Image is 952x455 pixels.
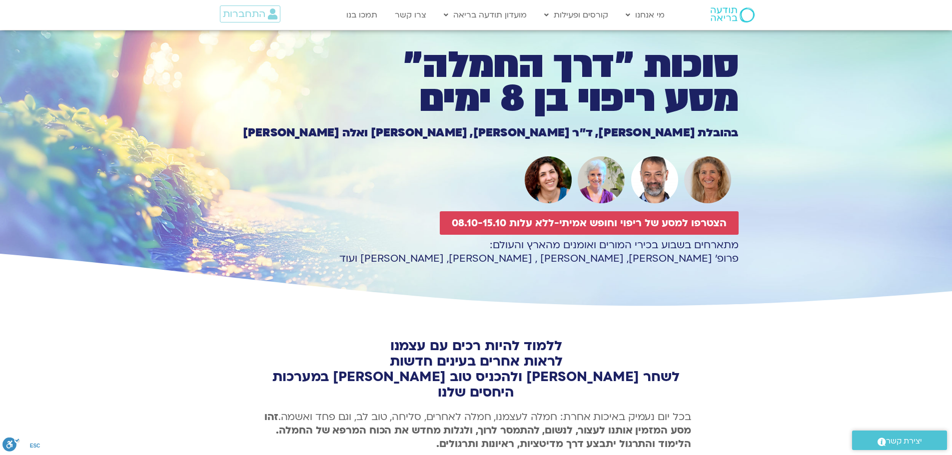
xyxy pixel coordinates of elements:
[214,48,739,116] h1: סוכות ״דרך החמלה״ מסע ריפוי בן 8 ימים
[264,410,691,451] b: זהו מסע המזמין אותנו לעצור, לנשום, להתמסר לרוך, ולגלות מחדש את הכוח המרפא של החמלה. הלימוד והתרגו...
[261,338,691,400] h2: ללמוד להיות רכים עם עצמנו לראות אחרים בעינים חדשות לשחר [PERSON_NAME] ולהכניס טוב [PERSON_NAME] ב...
[223,8,265,19] span: התחברות
[539,5,613,24] a: קורסים ופעילות
[214,238,739,265] p: מתארחים בשבוע בכירי המורים ואומנים מהארץ והעולם: פרופ׳ [PERSON_NAME], [PERSON_NAME] , [PERSON_NAM...
[390,5,431,24] a: צרו קשר
[440,211,739,235] a: הצטרפו למסע של ריפוי וחופש אמיתי-ללא עלות 08.10-15.10
[886,435,922,448] span: יצירת קשר
[439,5,532,24] a: מועדון תודעה בריאה
[220,5,280,22] a: התחברות
[341,5,382,24] a: תמכו בנו
[214,127,739,138] h1: בהובלת [PERSON_NAME], ד״ר [PERSON_NAME], [PERSON_NAME] ואלה [PERSON_NAME]
[711,7,755,22] img: תודעה בריאה
[621,5,670,24] a: מי אנחנו
[261,410,691,451] p: בכל יום נעמיק באיכות אחרת: חמלה לעצמנו, חמלה לאחרים, סליחה, טוב לב, וגם פחד ואשמה.
[852,431,947,450] a: יצירת קשר
[452,217,727,229] span: הצטרפו למסע של ריפוי וחופש אמיתי-ללא עלות 08.10-15.10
